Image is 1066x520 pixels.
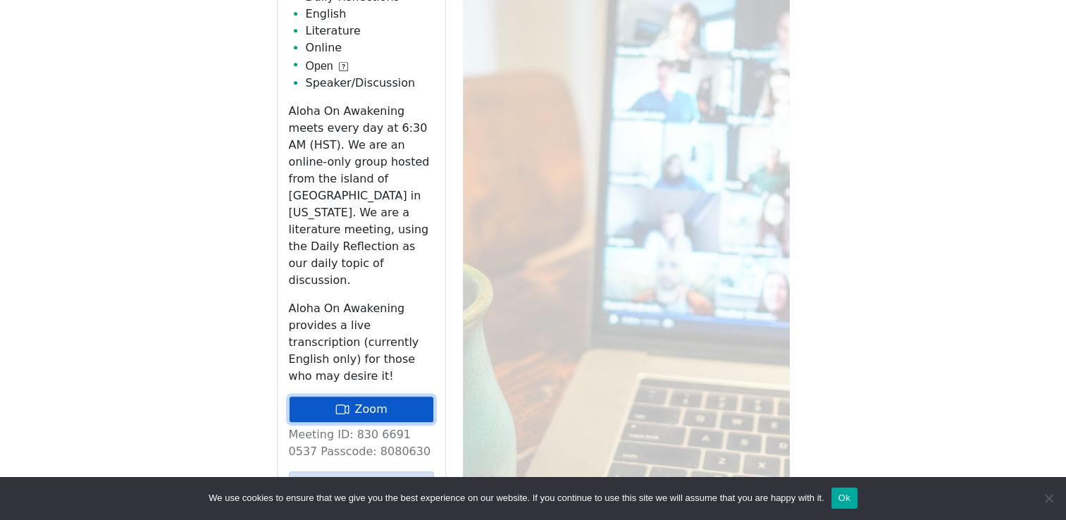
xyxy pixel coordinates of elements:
[831,488,857,509] button: Ok
[306,39,434,56] li: Online
[306,58,333,75] span: Open
[289,396,434,423] a: Zoom
[209,491,824,505] span: We use cookies to ensure that we give you the best experience on our website. If you continue to ...
[289,471,434,498] a: Phone
[1041,491,1055,505] span: No
[306,23,434,39] li: Literature
[306,6,434,23] li: English
[289,103,434,289] p: Aloha On Awakening meets every day at 6:30 AM (HST). We are an online-only group hosted from the ...
[306,58,348,75] button: Open
[289,300,434,385] p: Aloha On Awakening provides a live transcription (currently English only) for those who may desir...
[289,426,434,460] p: Meeting ID: 830 6691 0537 Passcode: 8080630
[306,75,434,92] li: Speaker/Discussion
